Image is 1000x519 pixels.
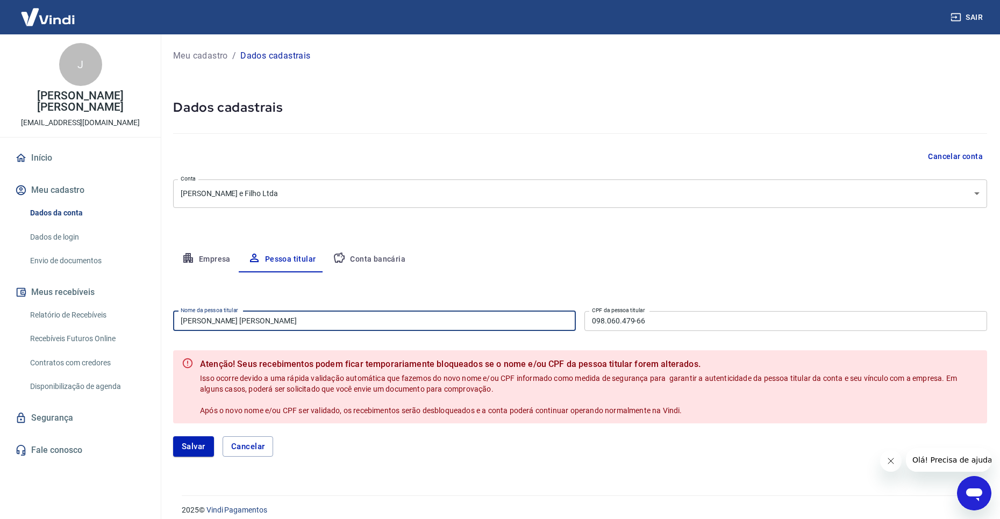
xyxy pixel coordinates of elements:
[880,450,902,472] iframe: Fechar mensagem
[13,1,83,33] img: Vindi
[13,178,148,202] button: Meu cadastro
[21,117,140,128] p: [EMAIL_ADDRESS][DOMAIN_NAME]
[13,280,148,304] button: Meus recebíveis
[232,49,236,62] p: /
[924,147,987,167] button: Cancelar conta
[9,90,152,113] p: [PERSON_NAME] [PERSON_NAME]
[26,250,148,272] a: Envio de documentos
[13,438,148,462] a: Fale conosco
[324,247,414,272] button: Conta bancária
[173,49,228,62] a: Meu cadastro
[957,476,991,510] iframe: Botão para abrir a janela de mensagens
[173,436,214,457] button: Salvar
[592,306,645,314] label: CPF da pessoa titular
[173,179,987,208] div: [PERSON_NAME] e Filho Ltda
[26,226,148,248] a: Dados de login
[182,504,974,516] p: 2025 ©
[948,8,987,27] button: Sair
[239,247,325,272] button: Pessoa titular
[13,146,148,170] a: Início
[6,8,90,16] span: Olá! Precisa de ajuda?
[26,328,148,350] a: Recebíveis Futuros Online
[181,175,196,183] label: Conta
[906,448,991,472] iframe: Mensagem da empresa
[173,99,987,116] h5: Dados cadastrais
[13,406,148,430] a: Segurança
[26,352,148,374] a: Contratos com credores
[26,202,148,224] a: Dados da conta
[206,506,267,514] a: Vindi Pagamentos
[200,358,978,371] b: Atenção! Seus recebimentos podem ficar temporariamente bloqueados se o nome e/ou CPF da pessoa ti...
[240,49,310,62] p: Dados cadastrais
[26,376,148,398] a: Disponibilização de agenda
[173,247,239,272] button: Empresa
[59,43,102,86] div: J
[200,374,959,415] span: Isso ocorre devido a uma rápida validação automática que fazemos do novo nome e/ou CPF informado ...
[223,436,274,457] button: Cancelar
[181,306,238,314] label: Nome da pessoa titular
[26,304,148,326] a: Relatório de Recebíveis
